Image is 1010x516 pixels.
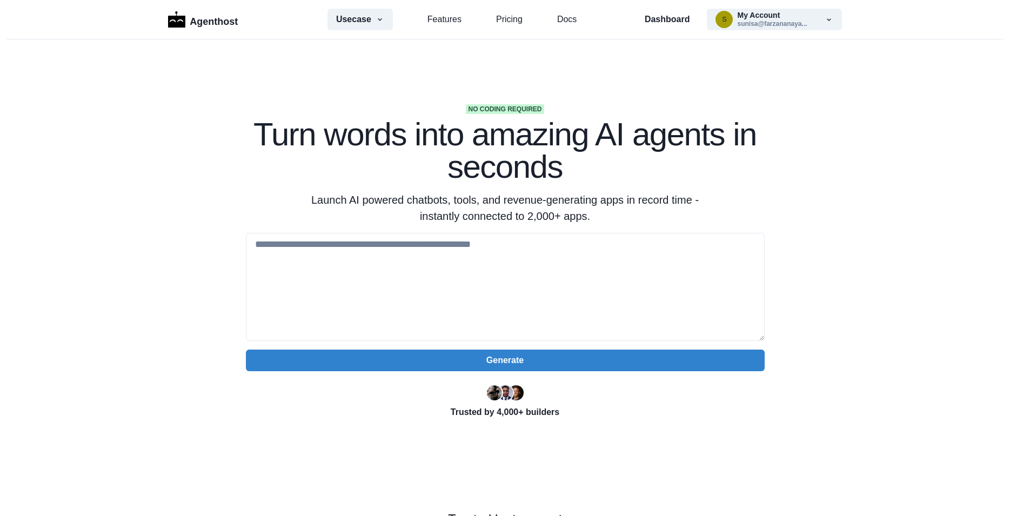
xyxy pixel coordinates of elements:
[496,13,523,26] a: Pricing
[707,9,842,30] button: sunisa@farzananayani.comMy Accountsunisa@farzananaya...
[190,10,238,29] p: Agenthost
[487,385,502,400] img: Ryan Florence
[427,13,461,26] a: Features
[498,385,513,400] img: Segun Adebayo
[466,104,544,114] span: No coding required
[645,13,690,26] a: Dashboard
[557,13,577,26] a: Docs
[168,10,238,29] a: LogoAgenthost
[298,192,713,224] p: Launch AI powered chatbots, tools, and revenue-generating apps in record time - instantly connect...
[168,11,186,28] img: Logo
[246,406,765,419] p: Trusted by 4,000+ builders
[246,350,765,371] button: Generate
[327,9,393,30] button: Usecase
[246,118,765,183] h1: Turn words into amazing AI agents in seconds
[509,385,524,400] img: Kent Dodds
